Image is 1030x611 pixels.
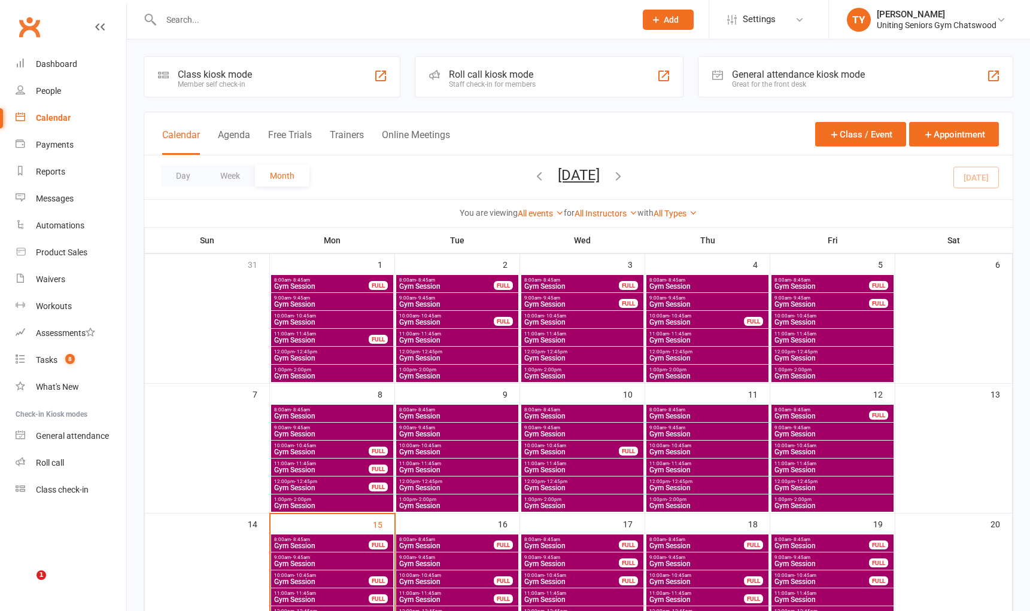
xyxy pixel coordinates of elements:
[16,185,126,212] a: Messages
[667,367,686,372] span: - 2:00pm
[420,349,442,355] span: - 12:45pm
[774,461,891,466] span: 11:00am
[399,372,516,380] span: Gym Session
[794,331,816,337] span: - 11:45am
[274,319,391,326] span: Gym Session
[494,540,513,549] div: FULL
[294,443,316,448] span: - 10:45am
[744,317,763,326] div: FULL
[649,413,766,420] span: Gym Session
[877,9,996,20] div: [PERSON_NAME]
[743,6,776,33] span: Settings
[869,411,888,420] div: FULL
[16,476,126,503] a: Class kiosk mode
[649,448,766,456] span: Gym Session
[503,254,519,274] div: 2
[294,331,316,337] span: - 11:45am
[774,319,891,326] span: Gym Session
[748,384,770,404] div: 11
[253,384,269,404] div: 7
[670,349,692,355] span: - 12:45pm
[878,254,895,274] div: 5
[294,313,316,319] span: - 10:45am
[524,331,641,337] span: 11:00am
[399,355,516,362] span: Gym Session
[294,349,317,355] span: - 12:45pm
[36,485,89,494] div: Class check-in
[669,461,691,466] span: - 11:45am
[36,221,84,230] div: Automations
[774,355,891,362] span: Gym Session
[16,78,126,105] a: People
[503,384,519,404] div: 9
[416,277,435,283] span: - 8:45am
[274,443,369,448] span: 10:00am
[815,122,906,146] button: Class / Event
[460,208,518,218] strong: You are viewing
[399,413,516,420] span: Gym Session
[792,367,812,372] span: - 2:00pm
[291,425,310,430] span: - 9:45am
[649,537,745,542] span: 8:00am
[274,484,369,491] span: Gym Session
[995,254,1012,274] div: 6
[494,281,513,290] div: FULL
[774,413,870,420] span: Gym Session
[774,484,891,491] span: Gym Session
[575,209,637,218] a: All Instructors
[274,413,391,420] span: Gym Session
[36,194,74,203] div: Messages
[649,479,766,484] span: 12:00pm
[524,413,641,420] span: Gym Session
[399,337,516,344] span: Gym Session
[399,407,516,413] span: 8:00am
[774,430,891,438] span: Gym Session
[274,372,391,380] span: Gym Session
[36,248,87,257] div: Product Sales
[498,514,519,533] div: 16
[36,328,95,338] div: Assessments
[524,497,641,502] span: 1:00pm
[774,497,891,502] span: 1:00pm
[791,425,810,430] span: - 9:45am
[369,335,388,344] div: FULL
[399,349,516,355] span: 12:00pm
[378,384,394,404] div: 8
[619,299,638,308] div: FULL
[649,425,766,430] span: 9:00am
[623,514,645,533] div: 17
[524,537,619,542] span: 8:00am
[909,122,999,146] button: Appointment
[12,570,41,599] iframe: Intercom live chat
[145,228,270,253] th: Sun
[664,15,679,25] span: Add
[274,537,369,542] span: 8:00am
[494,317,513,326] div: FULL
[524,372,641,380] span: Gym Session
[518,209,564,218] a: All events
[161,165,205,187] button: Day
[666,295,685,301] span: - 9:45am
[649,430,766,438] span: Gym Session
[416,425,435,430] span: - 9:45am
[649,497,766,502] span: 1:00pm
[274,313,391,319] span: 10:00am
[399,479,516,484] span: 12:00pm
[774,502,891,509] span: Gym Session
[399,502,516,509] span: Gym Session
[753,254,770,274] div: 4
[419,461,441,466] span: - 11:45am
[399,466,516,473] span: Gym Session
[524,407,641,413] span: 8:00am
[545,479,567,484] span: - 12:45pm
[369,540,388,549] div: FULL
[291,295,310,301] span: - 9:45am
[666,407,685,413] span: - 8:45am
[524,295,619,301] span: 9:00am
[732,69,865,80] div: General attendance kiosk mode
[774,301,870,308] span: Gym Session
[649,372,766,380] span: Gym Session
[649,349,766,355] span: 12:00pm
[274,448,369,456] span: Gym Session
[524,283,619,290] span: Gym Session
